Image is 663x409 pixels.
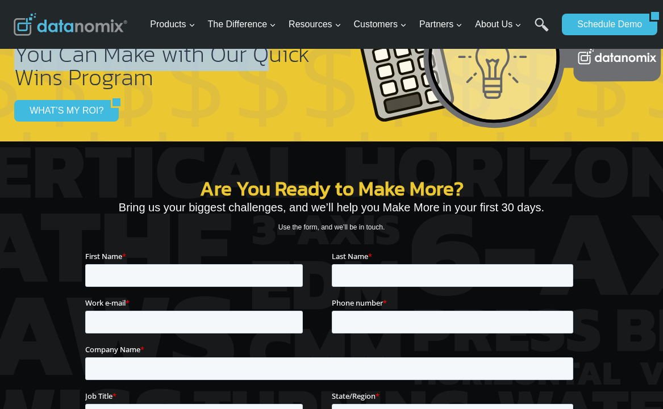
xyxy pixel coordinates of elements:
[562,14,649,35] a: Schedule Demo
[85,198,578,216] p: Bring us your biggest challenges, and we’ll help you Make More in your first 30 days.
[85,178,578,198] h2: Are You Ready to Make More?
[419,17,462,32] span: Partners
[606,354,663,409] iframe: Chat Widget
[354,17,407,32] span: Customers
[14,19,313,89] h2: Calculate How Much More You Can Make with Our Quick Wins Program
[14,100,111,122] a: WHAT’S MY ROI?
[127,253,144,261] a: Terms
[289,17,341,32] span: Resources
[155,253,191,261] a: Privacy Policy
[145,6,556,43] nav: Primary Navigation
[150,17,195,32] span: Products
[247,1,283,11] span: Last Name
[247,140,290,151] span: State/Region
[247,47,298,57] span: Phone number
[207,17,276,32] span: The Difference
[14,13,127,36] img: Datanomix
[85,222,578,233] p: Use the form, and we’ll be in touch.
[535,18,549,43] a: Search
[475,17,522,32] span: About Us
